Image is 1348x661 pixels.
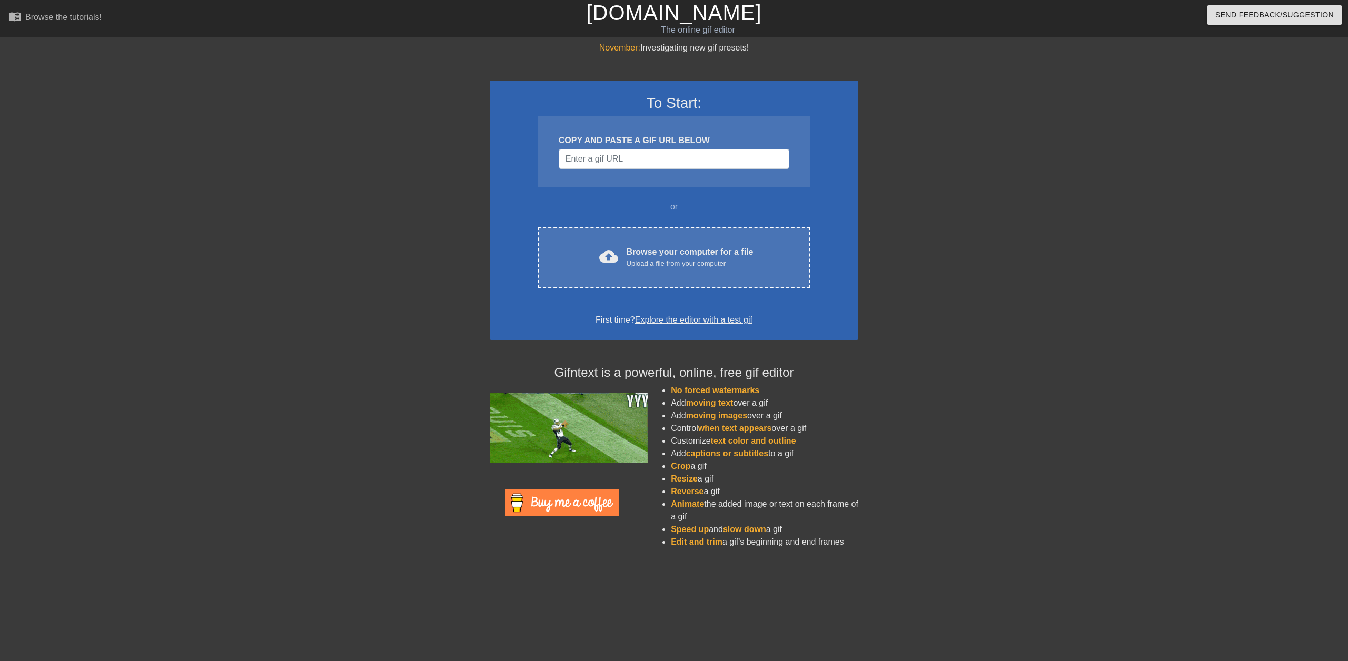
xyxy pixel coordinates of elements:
[671,537,722,546] span: Edit and trim
[517,201,831,213] div: or
[723,525,766,534] span: slow down
[686,398,734,407] span: moving text
[671,523,858,536] li: and a gif
[671,409,858,422] li: Add over a gif
[671,536,858,548] li: a gif's beginning and end frames
[671,487,703,496] span: Reverse
[599,43,640,52] span: November:
[599,247,618,266] span: cloud_upload
[490,365,858,380] h4: Gifntext is a powerful, online, free gif editor
[671,474,698,483] span: Resize
[671,386,759,395] span: No forced watermarks
[586,1,761,24] a: [DOMAIN_NAME]
[503,314,845,326] div: First time?
[671,473,858,485] li: a gif
[686,449,768,458] span: captions or subtitles
[635,315,752,324] a: Explore the editor with a test gif
[671,397,858,409] li: Add over a gif
[686,411,747,420] span: moving images
[671,525,709,534] span: Speed up
[671,499,704,508] span: Animate
[698,424,772,433] span: when text appears
[671,462,690,470] span: Crop
[671,498,858,523] li: the added image or text on each frame of a gif
[8,10,102,26] a: Browse the tutorials!
[671,422,858,435] li: Control over a gif
[490,42,858,54] div: Investigating new gif presets!
[454,24,941,36] div: The online gif editor
[559,149,789,169] input: Username
[559,134,789,147] div: COPY AND PASTE A GIF URL BELOW
[627,258,754,269] div: Upload a file from your computer
[671,447,858,460] li: Add to a gif
[671,460,858,473] li: a gif
[1215,8,1334,22] span: Send Feedback/Suggestion
[503,94,845,112] h3: To Start:
[627,246,754,269] div: Browse your computer for a file
[671,485,858,498] li: a gif
[8,10,21,23] span: menu_book
[490,393,648,463] img: football_small.gif
[1207,5,1342,25] button: Send Feedback/Suggestion
[671,435,858,447] li: Customize
[505,489,619,516] img: Buy Me A Coffee
[25,13,102,22] div: Browse the tutorials!
[711,436,796,445] span: text color and outline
